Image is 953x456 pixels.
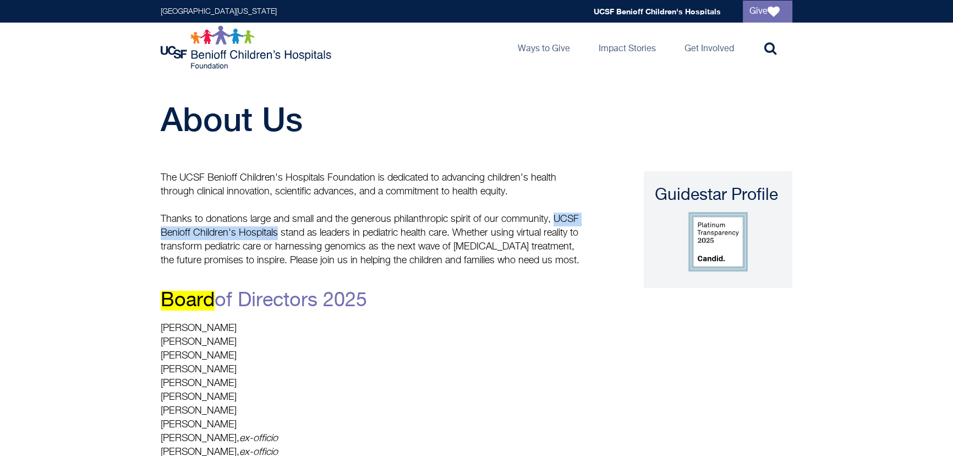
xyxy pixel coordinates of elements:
p: Thanks to donations large and small and the generous philanthropic spirit of our community, UCSF ... [161,213,584,268]
a: Get Involved [676,23,743,72]
a: [GEOGRAPHIC_DATA][US_STATE] [161,8,277,15]
img: Logo for UCSF Benioff Children's Hospitals Foundation [161,25,334,69]
a: UCSF Benioff Children's Hospitals [594,7,721,16]
a: Boardof Directors 2025 [161,291,367,311]
span: About Us [161,100,303,138]
a: Impact Stories [590,23,665,72]
p: The UCSF Benioff Children's Hospitals Foundation is dedicated to advancing children's health thro... [161,171,584,199]
div: Guidestar Profile [655,184,781,207]
a: Give [743,1,792,23]
em: ex-officio [239,433,278,443]
a: Ways to Give [509,23,579,72]
mark: Board [161,291,215,311]
img: Guidestar Profile logo [688,212,748,272]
